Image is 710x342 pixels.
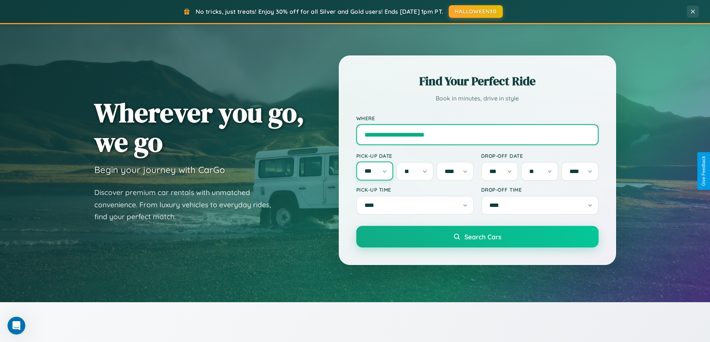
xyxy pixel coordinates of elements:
[356,226,599,247] button: Search Cars
[701,156,706,186] div: Give Feedback
[356,186,474,193] label: Pick-up Time
[196,8,443,15] span: No tricks, just treats! Enjoy 30% off for all Silver and Gold users! Ends [DATE] 1pm PT.
[481,186,599,193] label: Drop-off Time
[356,115,599,121] label: Where
[464,233,501,241] span: Search Cars
[481,153,599,159] label: Drop-off Date
[94,164,225,175] h3: Begin your journey with CarGo
[356,93,599,104] p: Book in minutes, drive in style
[7,317,25,335] iframe: Intercom live chat
[94,98,304,157] h1: Wherever you go, we go
[449,5,503,18] button: HALLOWEEN30
[356,73,599,89] h2: Find Your Perfect Ride
[94,186,281,223] p: Discover premium car rentals with unmatched convenience. From luxury vehicles to everyday rides, ...
[356,153,474,159] label: Pick-up Date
